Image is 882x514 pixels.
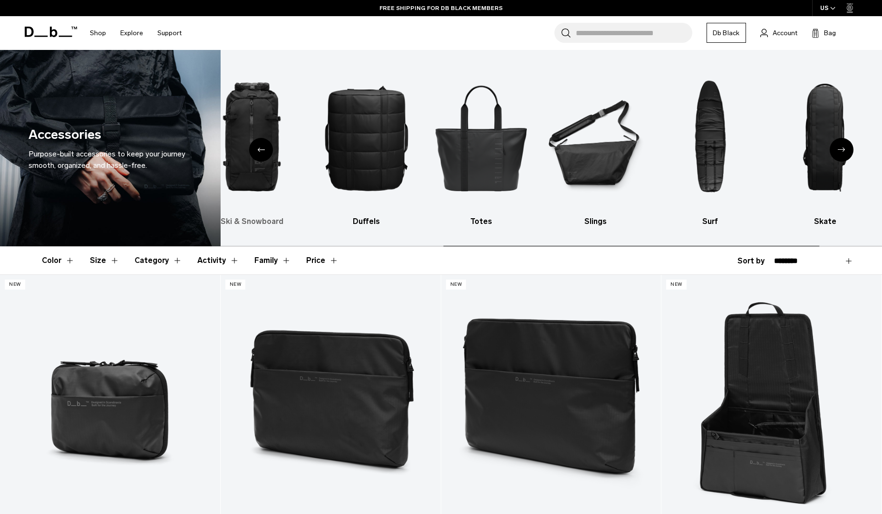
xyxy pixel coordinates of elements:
[203,216,301,227] h3: Ski & Snowboard
[120,16,143,50] a: Explore
[661,64,759,227] li: 8 / 10
[135,247,182,274] button: Toggle Filter
[203,64,301,227] li: 4 / 10
[5,280,25,290] p: New
[197,247,239,274] button: Toggle Filter
[379,4,503,12] a: FREE SHIPPING FOR DB BLACK MEMBERS
[90,247,119,274] button: Toggle Filter
[776,64,874,227] a: Db Skate
[773,28,797,38] span: Account
[90,16,106,50] a: Shop
[318,64,416,211] img: Db
[830,138,853,162] div: Next slide
[776,64,874,211] img: Db
[318,64,416,227] a: Db Duffels
[776,216,874,227] h3: Skate
[824,28,836,38] span: Bag
[203,64,301,211] img: Db
[547,216,645,227] h3: Slings
[254,247,291,274] button: Toggle Filter
[29,148,192,171] div: Purpose-built accessories to keep your journey smooth, organized, and hassle-free.
[776,64,874,227] li: 9 / 10
[707,23,746,43] a: Db Black
[42,247,75,274] button: Toggle Filter
[812,27,836,39] button: Bag
[318,216,416,227] h3: Duffels
[547,64,645,227] li: 7 / 10
[157,16,182,50] a: Support
[432,64,530,211] img: Db
[225,280,246,290] p: New
[661,64,759,211] img: Db
[547,64,645,227] a: Db Slings
[547,64,645,211] img: Db
[249,138,273,162] div: Previous slide
[83,16,189,50] nav: Main Navigation
[661,216,759,227] h3: Surf
[318,64,416,227] li: 5 / 10
[666,280,687,290] p: New
[446,280,466,290] p: New
[432,216,530,227] h3: Totes
[306,247,339,274] button: Toggle Price
[432,64,530,227] li: 6 / 10
[760,27,797,39] a: Account
[432,64,530,227] a: Db Totes
[203,64,301,227] a: Db Ski & Snowboard
[661,64,759,227] a: Db Surf
[29,125,101,145] h1: Accessories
